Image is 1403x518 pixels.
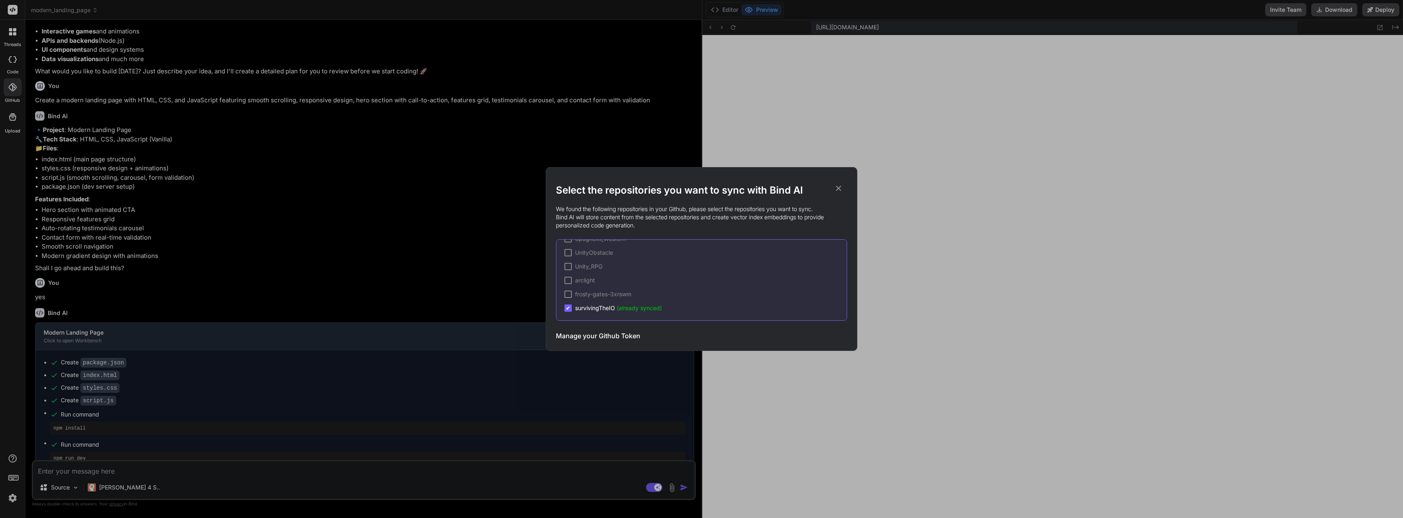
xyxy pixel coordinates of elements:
span: frosty-gates-3xrswm [575,290,631,298]
span: UnityObstacle [575,249,613,257]
span: (already synced) [617,304,662,311]
span: arclight [575,276,595,284]
span: survivingTheIO [575,304,662,312]
span: Unity_RPG [575,262,602,271]
h3: Manage your Github Token [556,331,640,341]
h2: Select the repositories you want to sync with Bind AI [556,184,847,197]
p: We found the following repositories in your Github, please select the repositories you want to sy... [556,205,847,229]
span: ✔ [566,304,571,312]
